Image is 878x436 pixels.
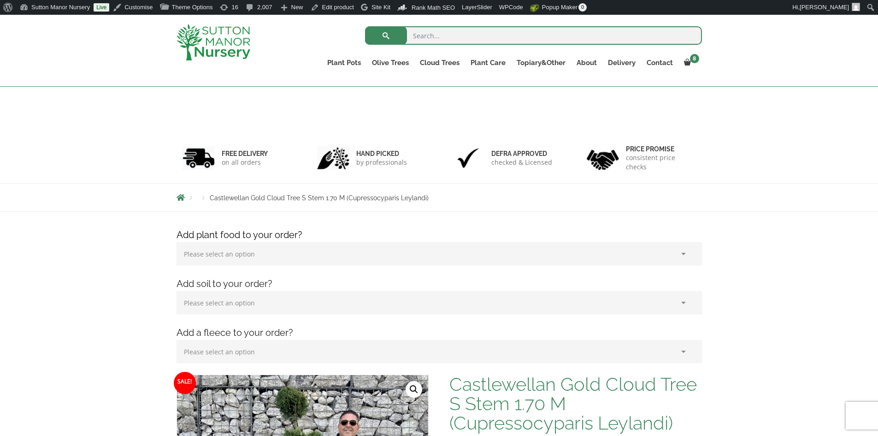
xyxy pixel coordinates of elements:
[449,375,701,433] h1: Castlewellan Gold Cloud Tree S Stem 1.70 M (Cupressocyparis Leylandi)
[626,153,696,172] p: consistent price checks
[690,54,699,63] span: 8
[626,145,696,153] h6: Price promise
[322,56,366,69] a: Plant Pots
[210,194,429,202] span: Castlewellan Gold Cloud Tree S Stem 1.70 M (Cupressocyparis Leylandi)
[174,372,196,394] span: Sale!
[177,24,250,60] img: logo
[587,144,619,172] img: 4.jpg
[356,149,407,158] h6: hand picked
[366,56,414,69] a: Olive Trees
[222,158,268,167] p: on all orders
[371,4,390,11] span: Site Kit
[491,149,552,158] h6: Defra approved
[414,56,465,69] a: Cloud Trees
[183,146,215,170] img: 1.jpg
[222,149,268,158] h6: FREE DELIVERY
[177,194,702,201] nav: Breadcrumbs
[356,158,407,167] p: by professionals
[412,4,455,11] span: Rank Math SEO
[578,3,587,12] span: 0
[602,56,641,69] a: Delivery
[511,56,571,69] a: Topiary&Other
[641,56,678,69] a: Contact
[365,26,702,45] input: Search...
[800,4,849,11] span: [PERSON_NAME]
[491,158,552,167] p: checked & Licensed
[452,146,484,170] img: 3.jpg
[678,56,702,69] a: 8
[571,56,602,69] a: About
[94,3,109,12] a: Live
[465,56,511,69] a: Plant Care
[170,277,709,291] h4: Add soil to your order?
[170,326,709,340] h4: Add a fleece to your order?
[406,381,422,398] a: View full-screen image gallery
[170,228,709,242] h4: Add plant food to your order?
[317,146,349,170] img: 2.jpg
